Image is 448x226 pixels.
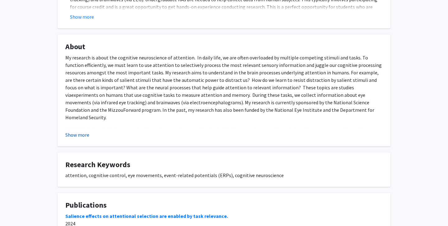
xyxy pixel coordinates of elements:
[65,213,228,219] a: Salience effects on attentional selection are enabled by task relevance.
[65,42,383,51] h4: About
[5,198,26,221] iframe: Chat
[65,131,89,139] button: Show more
[65,172,383,179] div: attention, cognitive control, eye movements, event-related potentials (ERPs), cognitive neuroscience
[70,13,94,21] button: Show more
[65,54,383,121] p: My research is about the cognitive neuroscience of attention. In daily life, we are often overloa...
[65,201,383,210] h4: Publications
[65,92,374,120] span: experiments on humans that use cognitive tasks to measure attention and memory. During these task...
[65,160,383,169] h4: Research Keywords
[65,127,362,140] span: NOTE: My lab typically has several undergraduate students working in the lab. If you are interest...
